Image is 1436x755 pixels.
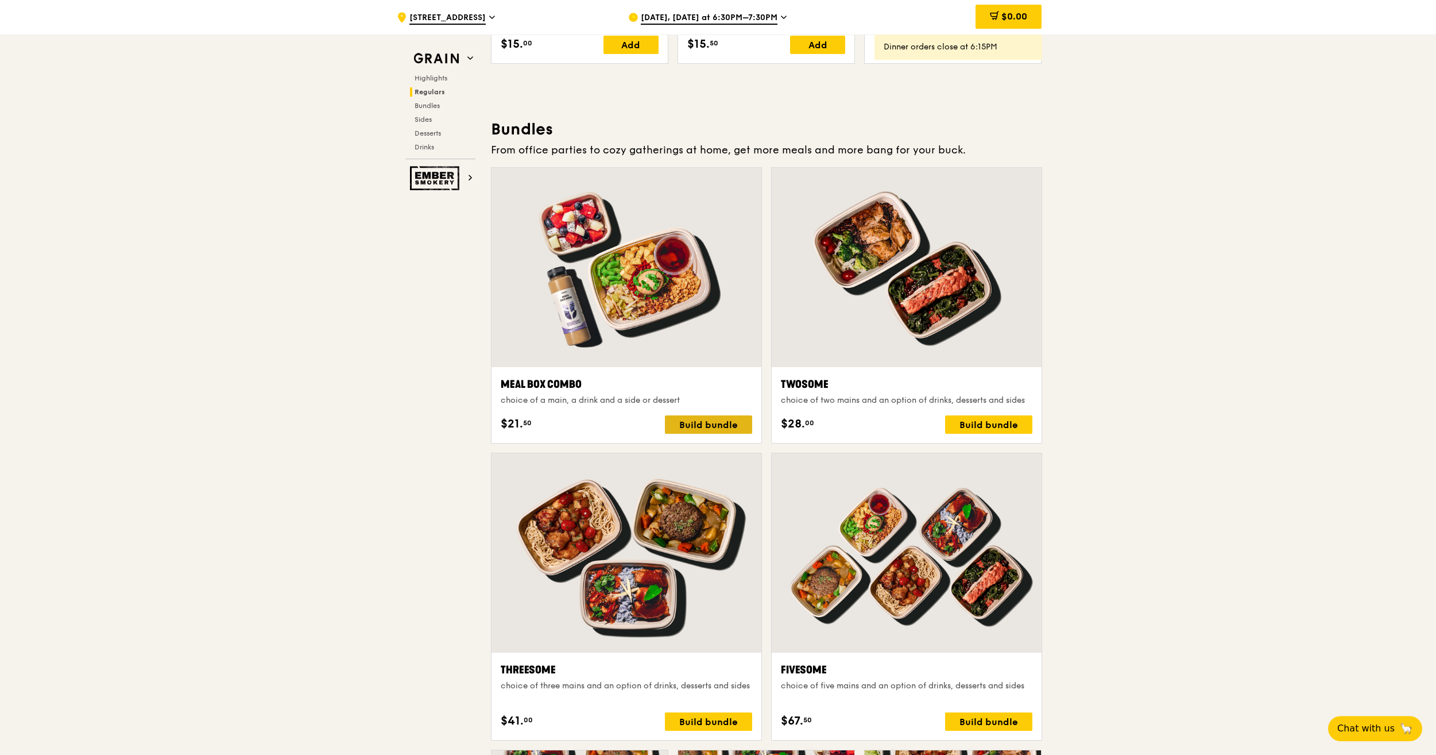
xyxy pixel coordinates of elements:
[781,712,803,730] span: $67.
[410,166,463,190] img: Ember Smokery web logo
[501,395,752,406] div: choice of a main, a drink and a side or dessert
[524,715,533,725] span: 00
[1328,716,1422,741] button: Chat with us🦙
[501,376,752,392] div: Meal Box Combo
[945,712,1032,731] div: Build bundle
[501,415,523,433] span: $21.
[781,376,1032,392] div: Twosome
[687,36,710,53] span: $15.
[945,415,1032,434] div: Build bundle
[781,395,1032,406] div: choice of two mains and an option of drinks, desserts and sides
[415,74,447,82] span: Highlights
[781,662,1032,678] div: Fivesome
[523,418,532,427] span: 50
[410,48,463,69] img: Grain web logo
[415,143,434,151] span: Drinks
[1001,11,1027,22] span: $0.00
[415,88,445,96] span: Regulars
[409,12,486,25] span: [STREET_ADDRESS]
[501,662,752,678] div: Threesome
[884,41,1033,53] div: Dinner orders close at 6:15PM
[1337,722,1395,735] span: Chat with us
[781,680,1032,692] div: choice of five mains and an option of drinks, desserts and sides
[665,712,752,731] div: Build bundle
[665,415,752,434] div: Build bundle
[415,102,440,110] span: Bundles
[523,38,532,48] span: 00
[790,36,845,54] div: Add
[415,129,441,137] span: Desserts
[803,715,812,725] span: 50
[805,418,814,427] span: 00
[603,36,659,54] div: Add
[710,38,718,48] span: 50
[501,36,523,53] span: $15.
[491,119,1042,140] h3: Bundles
[491,142,1042,158] div: From office parties to cozy gatherings at home, get more meals and more bang for your buck.
[1399,722,1413,735] span: 🦙
[641,12,777,25] span: [DATE], [DATE] at 6:30PM–7:30PM
[501,680,752,692] div: choice of three mains and an option of drinks, desserts and sides
[781,415,805,433] span: $28.
[501,712,524,730] span: $41.
[415,115,432,124] span: Sides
